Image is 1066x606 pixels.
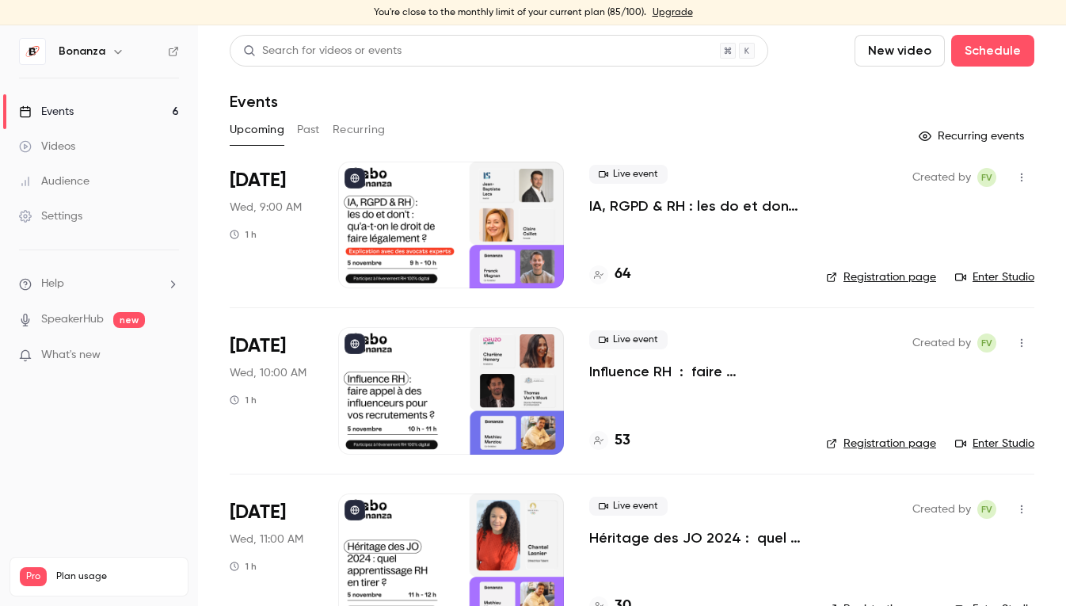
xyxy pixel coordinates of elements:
[977,168,996,187] span: Fabio Vilarinho
[20,567,47,586] span: Pro
[56,570,178,583] span: Plan usage
[230,92,278,111] h1: Events
[977,333,996,353] span: Fabio Vilarinho
[19,173,89,189] div: Audience
[230,327,313,454] div: Nov 5 Wed, 10:00 AM (Europe/Paris)
[41,311,104,328] a: SpeakerHub
[230,162,313,288] div: Nov 5 Wed, 9:00 AM (Europe/Paris)
[297,117,320,143] button: Past
[589,165,668,184] span: Live event
[59,44,105,59] h6: Bonanza
[981,500,992,519] span: FV
[589,497,668,516] span: Live event
[977,500,996,519] span: Fabio Vilarinho
[113,312,145,328] span: new
[912,500,971,519] span: Created by
[333,117,386,143] button: Recurring
[230,532,303,547] span: Wed, 11:00 AM
[230,365,306,381] span: Wed, 10:00 AM
[589,264,630,285] a: 64
[230,394,257,406] div: 1 h
[230,333,286,359] span: [DATE]
[589,528,801,547] a: Héritage des JO 2024 : quel apprentissage RH en tirer ?
[230,168,286,193] span: [DATE]
[230,560,257,573] div: 1 h
[955,269,1034,285] a: Enter Studio
[589,330,668,349] span: Live event
[589,362,801,381] a: Influence RH : faire [PERSON_NAME] à des influenceurs pour vos recrutements ?
[855,35,945,67] button: New video
[230,117,284,143] button: Upcoming
[19,139,75,154] div: Videos
[243,43,402,59] div: Search for videos or events
[951,35,1034,67] button: Schedule
[230,200,302,215] span: Wed, 9:00 AM
[615,430,630,452] h4: 53
[19,104,74,120] div: Events
[41,347,101,364] span: What's new
[160,349,179,363] iframe: Noticeable Trigger
[912,124,1034,149] button: Recurring events
[19,208,82,224] div: Settings
[912,168,971,187] span: Created by
[912,333,971,353] span: Created by
[826,269,936,285] a: Registration page
[589,196,801,215] a: IA, RGPD & RH : les do et don’t - qu’a-t-on le droit de faire légalement ?
[653,6,693,19] a: Upgrade
[20,39,45,64] img: Bonanza
[19,276,179,292] li: help-dropdown-opener
[41,276,64,292] span: Help
[230,500,286,525] span: [DATE]
[589,430,630,452] a: 53
[981,333,992,353] span: FV
[955,436,1034,452] a: Enter Studio
[615,264,630,285] h4: 64
[230,228,257,241] div: 1 h
[981,168,992,187] span: FV
[826,436,936,452] a: Registration page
